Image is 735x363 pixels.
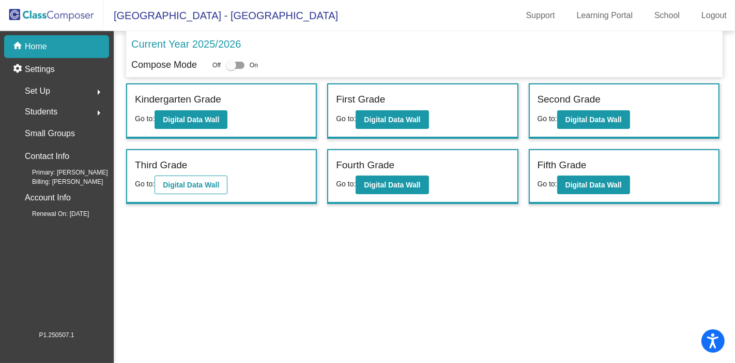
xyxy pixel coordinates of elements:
[557,176,630,194] button: Digital Data Wall
[155,176,227,194] button: Digital Data Wall
[518,7,563,24] a: Support
[364,115,420,124] b: Digital Data Wall
[25,149,69,164] p: Contact Info
[646,7,688,24] a: School
[25,63,55,76] p: Settings
[25,84,50,98] span: Set Up
[250,61,258,70] span: On
[25,126,75,141] p: Small Groups
[131,58,197,72] p: Compose Mode
[364,181,420,189] b: Digital Data Wall
[538,114,557,123] span: Go to:
[336,158,394,173] label: Fourth Grade
[12,40,25,53] mat-icon: home
[93,107,105,119] mat-icon: arrow_right
[131,36,241,52] p: Current Year 2025/2026
[565,115,622,124] b: Digital Data Wall
[103,7,338,24] span: [GEOGRAPHIC_DATA] - [GEOGRAPHIC_DATA]
[163,115,219,124] b: Digital Data Wall
[25,105,57,119] span: Students
[16,177,103,186] span: Billing: [PERSON_NAME]
[93,86,105,98] mat-icon: arrow_right
[155,110,227,129] button: Digital Data Wall
[12,63,25,76] mat-icon: settings
[135,92,221,107] label: Kindergarten Grade
[336,92,385,107] label: First Grade
[356,176,428,194] button: Digital Data Wall
[163,181,219,189] b: Digital Data Wall
[356,110,428,129] button: Digital Data Wall
[135,158,187,173] label: Third Grade
[212,61,221,70] span: Off
[25,191,71,205] p: Account Info
[25,40,47,53] p: Home
[336,114,356,123] span: Go to:
[538,92,601,107] label: Second Grade
[135,114,155,123] span: Go to:
[16,209,89,219] span: Renewal On: [DATE]
[538,158,587,173] label: Fifth Grade
[693,7,735,24] a: Logout
[569,7,641,24] a: Learning Portal
[557,110,630,129] button: Digital Data Wall
[565,181,622,189] b: Digital Data Wall
[135,180,155,188] span: Go to:
[538,180,557,188] span: Go to:
[336,180,356,188] span: Go to:
[16,168,108,177] span: Primary: [PERSON_NAME]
